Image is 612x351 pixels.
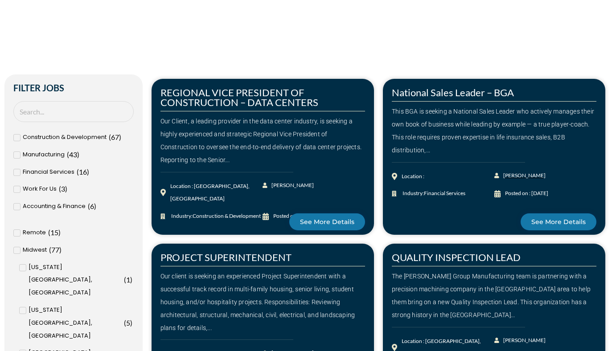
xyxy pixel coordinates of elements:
[400,187,465,200] span: Industry:
[289,213,365,230] a: See More Details
[501,169,546,182] span: [PERSON_NAME]
[13,101,134,122] input: Search Job
[501,334,546,347] span: [PERSON_NAME]
[126,275,130,284] span: 1
[402,170,424,183] div: Location :
[392,86,514,98] a: National Sales Leader – BGA
[58,228,61,237] span: )
[50,228,58,237] span: 15
[51,245,59,254] span: 77
[79,167,87,176] span: 16
[23,131,107,144] span: Construction & Development
[23,244,47,257] span: Midwest
[109,133,111,141] span: (
[23,148,65,161] span: Manufacturing
[69,150,77,159] span: 43
[505,187,548,200] div: Posted on : [DATE]
[160,270,365,334] div: Our client is seeking an experienced Project Superintendent with a successful track record in mul...
[130,275,132,284] span: )
[424,190,465,196] span: Financial Services
[130,318,132,327] span: )
[269,179,314,192] span: [PERSON_NAME]
[29,304,122,342] span: [US_STATE][GEOGRAPHIC_DATA], [GEOGRAPHIC_DATA]
[49,245,51,254] span: (
[94,202,96,210] span: )
[90,202,94,210] span: 6
[119,133,121,141] span: )
[23,166,74,179] span: Financial Services
[263,179,314,192] a: [PERSON_NAME]
[170,180,263,206] div: Location : [GEOGRAPHIC_DATA], [GEOGRAPHIC_DATA]
[111,133,119,141] span: 67
[160,251,292,263] a: PROJECT SUPERINTENDENT
[300,219,354,225] span: See More Details
[13,83,134,92] h2: Filter Jobs
[160,86,318,108] a: REGIONAL VICE PRESIDENT OF CONSTRUCTION – DATA CENTERS
[531,219,586,225] span: See More Details
[160,115,365,166] div: Our Client, a leading provider in the data center industry, is seeking a highly experienced and s...
[61,184,65,193] span: 3
[23,200,86,213] span: Accounting & Finance
[392,187,494,200] a: Industry:Financial Services
[124,275,126,284] span: (
[88,202,90,210] span: (
[77,167,79,176] span: (
[65,184,67,193] span: )
[392,105,596,156] div: This BGA is seeking a National Sales Leader who actively manages their own book of business while...
[59,245,62,254] span: )
[392,270,596,321] div: The [PERSON_NAME] Group Manufacturing team is partnering with a precision machining company in th...
[77,150,79,159] span: )
[521,213,596,230] a: See More Details
[87,167,89,176] span: )
[494,334,546,347] a: [PERSON_NAME]
[29,261,122,299] span: [US_STATE][GEOGRAPHIC_DATA], [GEOGRAPHIC_DATA]
[23,226,46,239] span: Remote
[59,184,61,193] span: (
[23,183,57,196] span: Work For Us
[126,318,130,327] span: 5
[392,251,521,263] a: QUALITY INSPECTION LEAD
[494,169,546,182] a: [PERSON_NAME]
[124,318,126,327] span: (
[67,150,69,159] span: (
[48,228,50,237] span: (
